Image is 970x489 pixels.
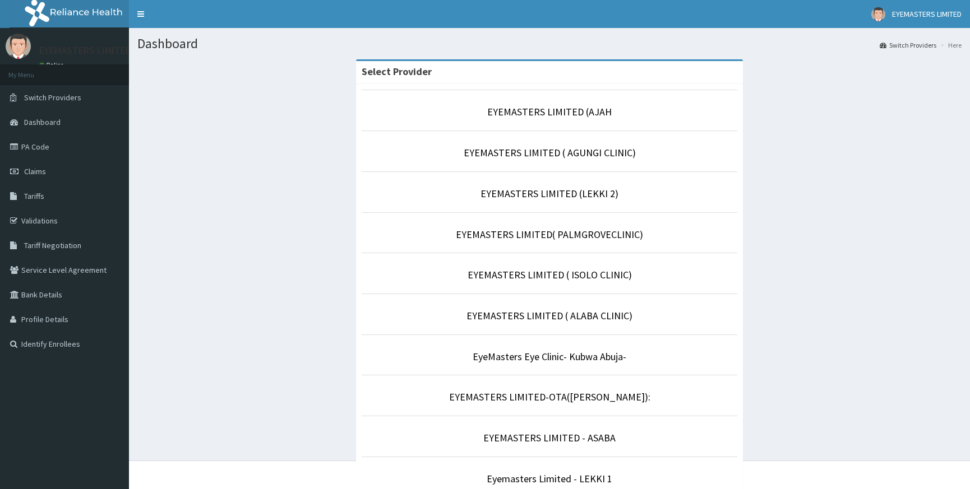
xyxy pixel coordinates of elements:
span: Tariff Negotiation [24,240,81,250]
span: Dashboard [24,117,61,127]
li: Here [937,40,962,50]
span: EYEMASTERS LIMITED [892,9,962,19]
a: EYEMASTERS LIMITED ( AGUNGI CLINIC) [464,146,636,159]
p: EYEMASTERS LIMITED [39,45,132,55]
img: User Image [871,7,885,21]
img: User Image [6,34,31,59]
a: EYEMASTERS LIMITED( PALMGROVECLINIC) [456,228,643,241]
span: Switch Providers [24,92,81,103]
a: Eyemasters Limited - LEKKI 1 [487,472,612,485]
a: EYEMASTERS LIMITED-OTA([PERSON_NAME]): [449,390,650,403]
span: Tariffs [24,191,44,201]
a: EYEMASTERS LIMITED - ASABA [483,431,616,444]
h1: Dashboard [137,36,962,51]
a: EyeMasters Eye Clinic- Kubwa Abuja- [473,350,626,363]
a: EYEMASTERS LIMITED (LEKKI 2) [481,187,618,200]
a: EYEMASTERS LIMITED (AJAH [487,105,612,118]
a: EYEMASTERS LIMITED ( ISOLO CLINIC) [468,268,632,281]
a: EYEMASTERS LIMITED ( ALABA CLINIC) [466,309,632,322]
span: Claims [24,166,46,176]
strong: Select Provider [362,65,432,78]
a: Switch Providers [880,40,936,50]
a: Online [39,61,66,69]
